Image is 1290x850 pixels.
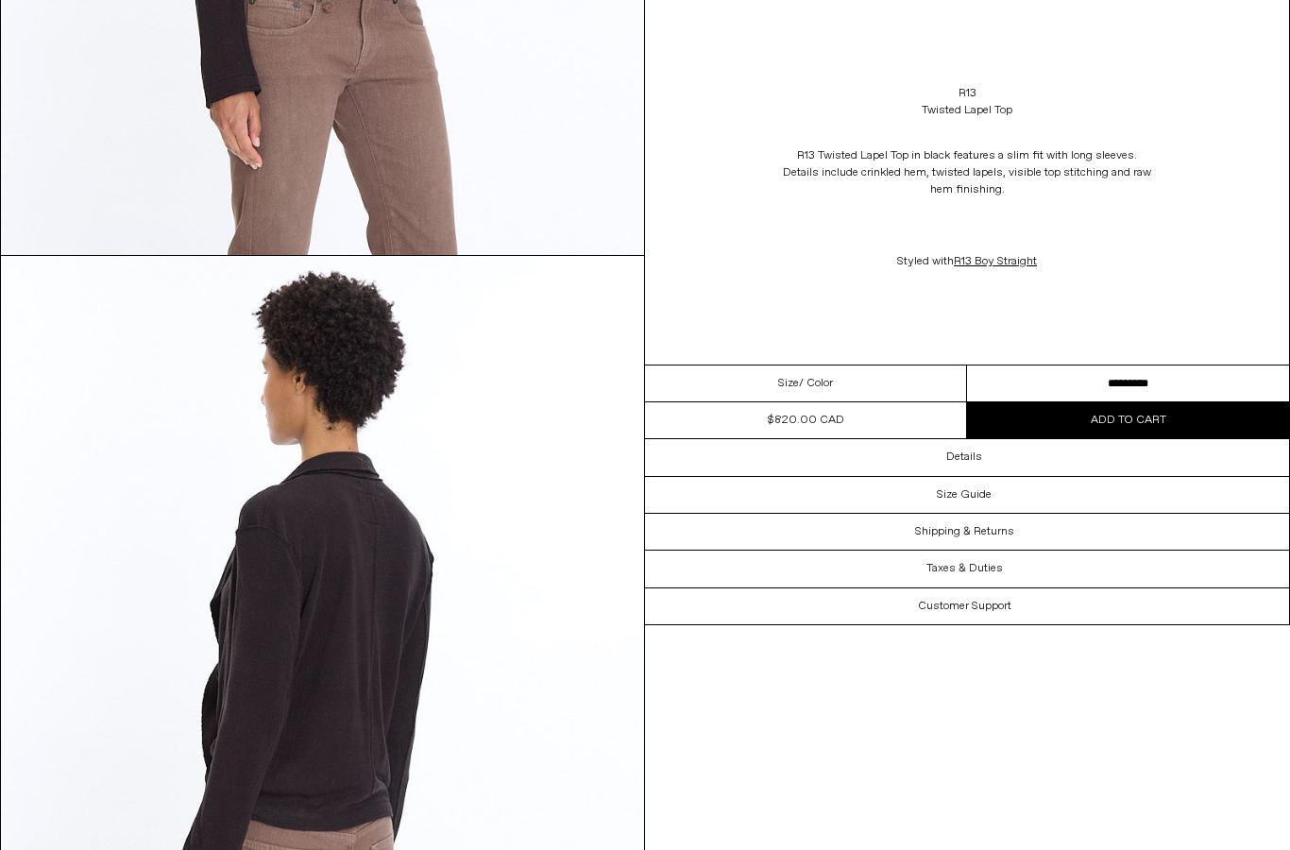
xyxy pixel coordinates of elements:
h3: Taxes & Duties [926,562,1003,575]
span: Styled with [897,254,1037,269]
div: Twisted Lapel Top [922,102,1012,119]
span: Size [778,375,799,392]
span: / Color [799,375,833,392]
h3: Shipping & Returns [915,525,1014,538]
div: $820.00 CAD [768,412,844,429]
a: R13 Boy Straight [954,254,1037,269]
h3: Customer Support [918,600,1011,613]
h3: Size Guide [937,488,992,501]
h3: Details [946,450,982,464]
span: Add to cart [1091,413,1166,428]
p: R13 Twisted Lapel Top in black features a slim fit with long sleeves. Details include crinkled he... [778,138,1156,208]
button: Add to cart [967,402,1289,438]
a: R13 [959,85,976,102]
